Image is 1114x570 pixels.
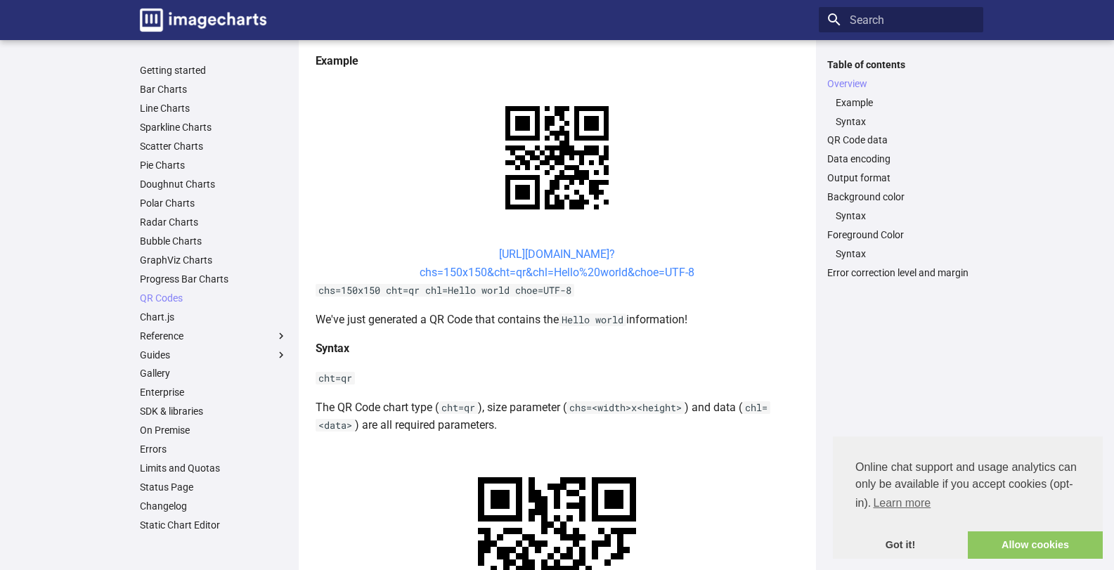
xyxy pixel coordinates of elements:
[140,481,287,493] a: Status Page
[140,216,287,228] a: Radar Charts
[871,493,933,514] a: learn more about cookies
[827,77,975,90] a: Overview
[833,436,1103,559] div: cookieconsent
[140,443,287,456] a: Errors
[836,96,975,109] a: Example
[140,160,287,172] a: Pie Charts
[827,172,975,185] a: Output format
[827,210,975,223] nav: Background color
[140,406,287,418] a: SDK & libraries
[140,387,287,399] a: Enterprise
[827,191,975,204] a: Background color
[836,247,975,260] a: Syntax
[481,82,633,234] img: chart
[140,84,287,96] a: Bar Charts
[140,235,287,247] a: Bubble Charts
[140,462,287,475] a: Limits and Quotas
[140,330,287,342] label: Reference
[855,459,1080,514] span: Online chat support and usage analytics can only be available if you accept cookies (opt-in).
[819,58,983,71] label: Table of contents
[566,401,685,414] code: chs=<width>x<height>
[833,531,968,559] a: dismiss cookie message
[420,247,694,279] a: [URL][DOMAIN_NAME]?chs=150x150&cht=qr&chl=Hello%20world&choe=UTF-8
[836,115,975,128] a: Syntax
[316,372,355,384] code: cht=qr
[827,247,975,260] nav: Foreground Color
[140,500,287,512] a: Changelog
[140,254,287,266] a: GraphViz Charts
[316,284,574,297] code: chs=150x150 cht=qr chl=Hello world choe=UTF-8
[140,103,287,115] a: Line Charts
[140,122,287,134] a: Sparkline Charts
[140,273,287,285] a: Progress Bar Charts
[140,141,287,153] a: Scatter Charts
[316,339,799,358] h4: Syntax
[827,229,975,242] a: Foreground Color
[827,266,975,279] a: Error correction level and margin
[836,210,975,223] a: Syntax
[827,134,975,147] a: QR Code data
[140,178,287,190] a: Doughnut Charts
[140,349,287,361] label: Guides
[134,3,272,37] a: Image-Charts documentation
[140,425,287,437] a: On Premise
[827,153,975,166] a: Data encoding
[140,8,266,32] img: logo
[316,311,799,329] p: We've just generated a QR Code that contains the information!
[140,197,287,209] a: Polar Charts
[140,368,287,380] a: Gallery
[819,7,983,32] input: Search
[439,401,478,414] code: cht=qr
[819,58,983,280] nav: Table of contents
[140,519,287,531] a: Static Chart Editor
[316,52,799,70] h4: Example
[968,531,1103,559] a: allow cookies
[559,313,626,326] code: Hello world
[140,292,287,304] a: QR Codes
[140,311,287,323] a: Chart.js
[140,65,287,77] a: Getting started
[316,399,799,434] p: The QR Code chart type ( ), size parameter ( ) and data ( ) are all required parameters.
[827,96,975,128] nav: Overview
